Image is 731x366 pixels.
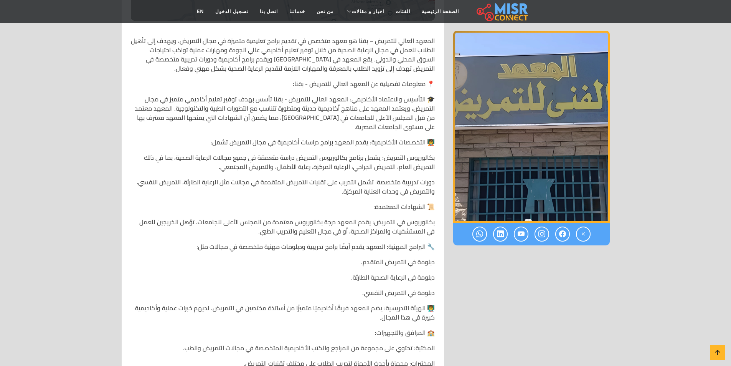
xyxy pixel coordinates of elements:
[453,31,610,223] img: المعهد العالي للتمريض - بقنا
[131,177,435,196] p: دورات تدريبية متخصصة: تشمل التدريب على تقنيات التمريض المتقدمة في مجالات مثل الرعاية الطارئة، الت...
[131,79,435,88] p: 📍 معلومات تفصيلية عن المعهد العالي للتمريض - بقنا:
[131,328,435,337] p: 🏫 المرافق والتجهيزات:
[131,273,435,282] p: دبلومة في الرعاية الصحية الطارئة.
[191,4,210,19] a: EN
[254,4,284,19] a: اتصل بنا
[131,343,435,353] p: المكتبة: تحتوي على مجموعة من المراجع والكتب الأكاديمية المتخصصة في مجالات التمريض والطب.
[131,137,435,147] p: 🧑‍🏫 التخصصات الأكاديمية: يقدم المعهد برامج دراسات أكاديمية في مجال التمريض تشمل:
[131,36,435,73] p: المعهد العالي للتمريض – بقنا هو معهد متخصص في تقديم برامج تعليمية متميزة في مجال التمريض، ويهدف إ...
[131,217,435,236] p: بكالوريوس في التمريض: يقدم المعهد درجة بكالوريوس معتمدة من المجلس الأعلى للجامعات، تؤهل الخريجين ...
[131,242,435,251] p: 🔧 البرامج المهنية: المعهد يقدم أيضًا برامج تدريبية ودبلومات مهنية متخصصة في مجالات مثل:
[390,4,416,19] a: الفئات
[131,257,435,267] p: دبلومة في التمريض المتقدم.
[131,153,435,171] p: بكالوريوس التمريض: يشمل برنامج بكالوريوس التمريض دراسة متعمقة في جميع مجالات الرعاية الصحية، بما ...
[416,4,465,19] a: الصفحة الرئيسية
[210,4,254,19] a: تسجيل الدخول
[311,4,339,19] a: من نحن
[339,4,390,19] a: اخبار و مقالات
[131,303,435,322] p: 👨‍🏫 الهيئة التدريسية: يضم المعهد فريقًا أكاديميًا متميزًا من أساتذة مختصين في التمريض، لديهم خبرا...
[131,94,435,131] p: 🎓 التأسيس والاعتماد الأكاديمي: المعهد العالي للتمريض - بقنا تأسس بهدف توفير تعليم أكاديمي متميز ف...
[284,4,311,19] a: خدماتنا
[131,288,435,297] p: دبلومة في التمريض النفسي.
[477,2,528,21] img: main.misr_connect
[352,8,384,15] span: اخبار و مقالات
[453,31,610,223] div: 1 / 1
[131,202,435,211] p: 📜 الشهادات المعتمدة:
